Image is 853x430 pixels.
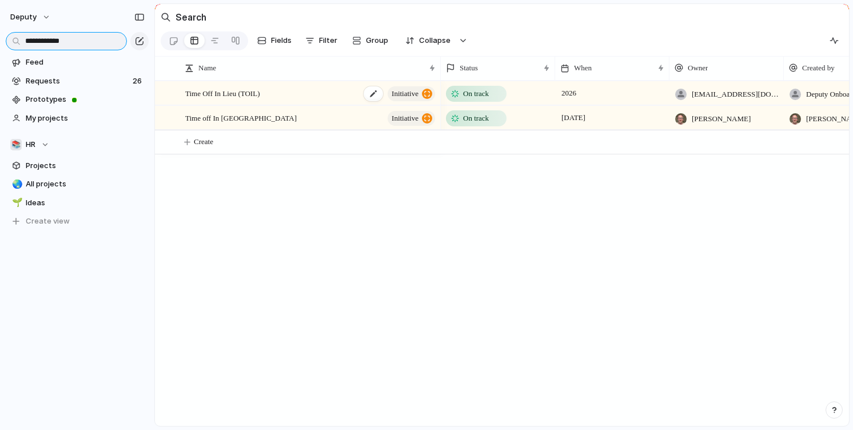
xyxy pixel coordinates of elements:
a: Requests26 [6,73,149,90]
span: Time off In [GEOGRAPHIC_DATA] [185,111,297,124]
span: Group [366,35,388,46]
span: Create view [26,216,70,227]
span: Prototypes [26,94,145,105]
button: Fields [253,31,296,50]
span: Owner [688,62,708,74]
button: Create view [6,213,149,230]
span: My projects [26,113,145,124]
button: 📚HR [6,136,149,153]
span: Collapse [419,35,451,46]
span: Status [460,62,478,74]
a: 🌱Ideas [6,194,149,212]
a: Feed [6,54,149,71]
span: initiative [392,110,418,126]
span: Feed [26,57,145,68]
span: Projects [26,160,145,172]
button: deputy [5,8,57,26]
span: On track [463,113,489,124]
button: initiative [388,86,435,101]
span: HR [26,139,35,150]
span: Filter [319,35,337,46]
span: Fields [271,35,292,46]
button: 🌏 [10,178,22,190]
a: Projects [6,157,149,174]
span: 26 [133,75,144,87]
button: Collapse [398,31,456,50]
span: All projects [26,178,145,190]
span: Create [194,136,213,148]
div: 📚 [10,139,22,150]
span: deputy [10,11,37,23]
a: My projects [6,110,149,127]
span: [DATE] [559,111,588,125]
span: When [574,62,592,74]
span: Name [198,62,216,74]
span: Requests [26,75,129,87]
button: Group [346,31,394,50]
span: Ideas [26,197,145,209]
h2: Search [176,10,206,24]
div: 🌏 [12,178,20,191]
span: [PERSON_NAME] [692,113,751,125]
button: 🌱 [10,197,22,209]
button: initiative [388,111,435,126]
span: On track [463,88,489,99]
span: [EMAIL_ADDRESS][DOMAIN_NAME] [692,89,779,100]
a: Prototypes [6,91,149,108]
span: 2026 [559,86,579,100]
span: Time Off In Lieu (TOIL) [185,86,260,99]
button: Filter [301,31,342,50]
div: 🌱 [12,196,20,209]
span: initiative [392,86,418,102]
span: Created by [802,62,835,74]
a: 🌏All projects [6,176,149,193]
